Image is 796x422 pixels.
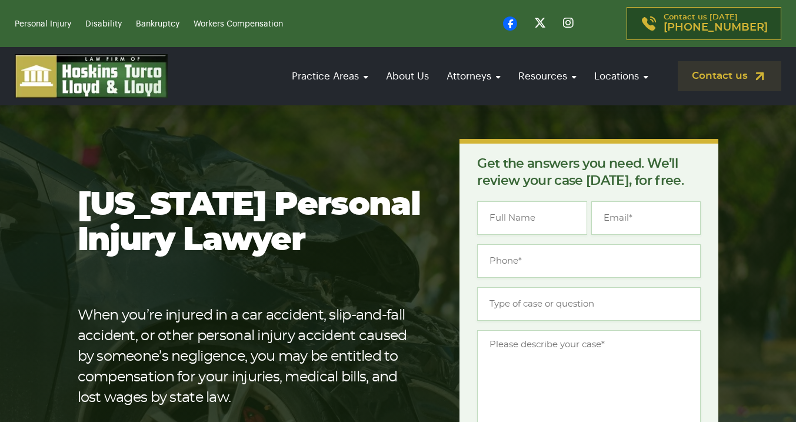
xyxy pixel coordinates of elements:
[477,201,587,235] input: Full Name
[588,59,654,93] a: Locations
[194,20,283,28] a: Workers Compensation
[678,61,781,91] a: Contact us
[78,305,422,408] p: When you’re injured in a car accident, slip-and-fall accident, or other personal injury accident ...
[627,7,781,40] a: Contact us [DATE][PHONE_NUMBER]
[477,155,701,190] p: Get the answers you need. We’ll review your case [DATE], for free.
[286,59,374,93] a: Practice Areas
[512,59,582,93] a: Resources
[85,20,122,28] a: Disability
[380,59,435,93] a: About Us
[591,201,701,235] input: Email*
[136,20,179,28] a: Bankruptcy
[664,22,768,34] span: [PHONE_NUMBER]
[78,188,422,258] h1: [US_STATE] Personal Injury Lawyer
[664,14,768,34] p: Contact us [DATE]
[15,54,168,98] img: logo
[477,287,701,321] input: Type of case or question
[15,20,71,28] a: Personal Injury
[477,244,701,278] input: Phone*
[441,59,507,93] a: Attorneys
